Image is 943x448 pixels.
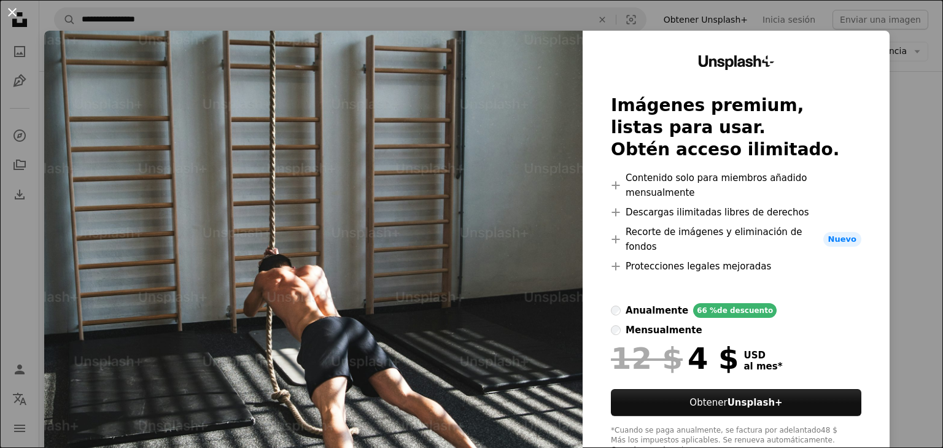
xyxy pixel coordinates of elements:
[611,205,861,220] li: Descargas ilimitadas libres de derechos
[693,303,777,318] div: 66 % de descuento
[611,342,739,374] div: 4 $
[611,171,861,200] li: Contenido solo para miembros añadido mensualmente
[823,232,861,247] span: Nuevo
[611,259,861,274] li: Protecciones legales mejoradas
[728,397,783,408] strong: Unsplash+
[744,361,783,372] span: al mes *
[611,95,861,161] h2: Imágenes premium, listas para usar. Obtén acceso ilimitado.
[611,342,683,374] span: 12 $
[611,225,861,254] li: Recorte de imágenes y eliminación de fondos
[744,350,783,361] span: USD
[611,306,621,315] input: anualmente66 %de descuento
[626,323,702,338] div: mensualmente
[611,389,861,416] button: ObtenerUnsplash+
[611,325,621,335] input: mensualmente
[626,303,688,318] div: anualmente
